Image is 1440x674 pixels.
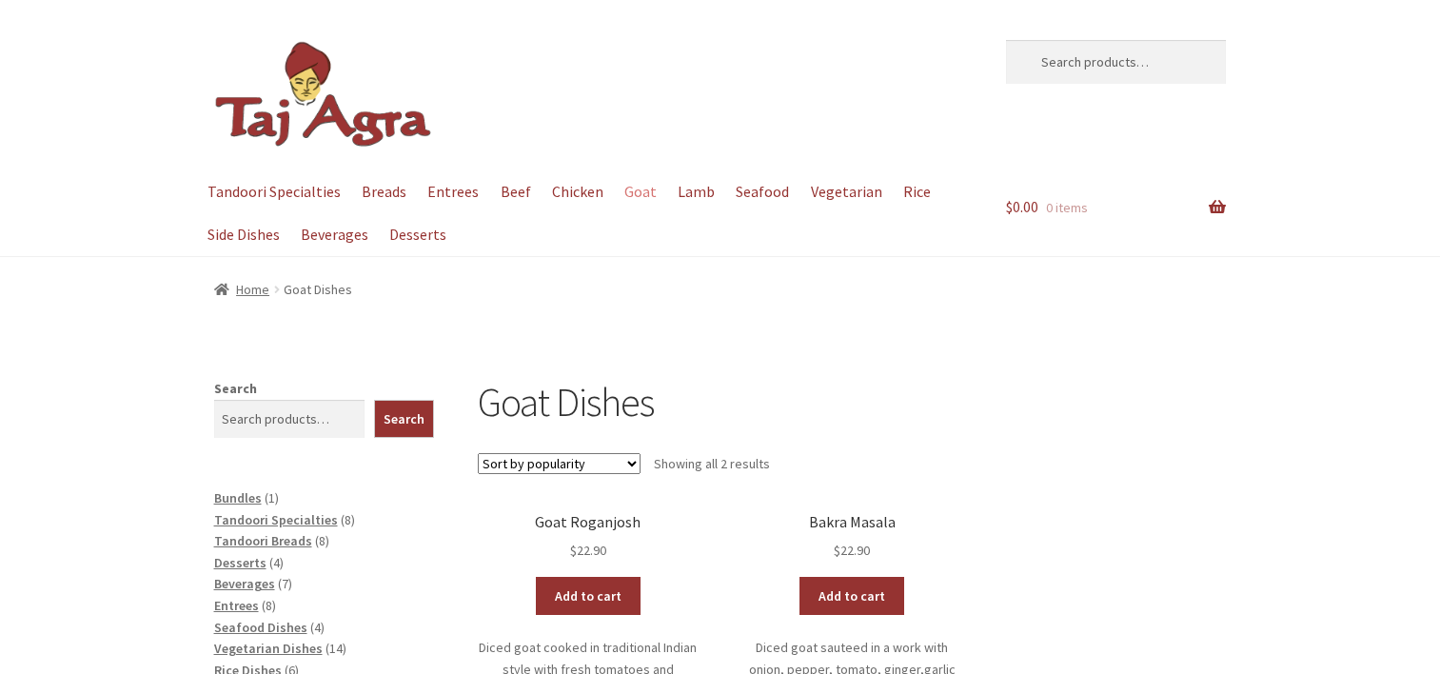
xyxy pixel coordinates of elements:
[570,542,606,559] bdi: 22.90
[542,170,612,213] a: Chicken
[478,513,698,562] a: Goat Roganjosh $22.90
[345,511,351,528] span: 8
[199,213,289,256] a: Side Dishes
[801,170,891,213] a: Vegetarian
[478,378,1226,426] h1: Goat Dishes
[292,213,378,256] a: Beverages
[214,489,262,506] a: Bundles
[491,170,540,213] a: Beef
[669,170,724,213] a: Lamb
[742,513,962,531] h2: Bakra Masala
[214,532,312,549] a: Tandoori Breads
[894,170,939,213] a: Rice
[570,542,577,559] span: $
[214,640,323,657] a: Vegetarian Dishes
[381,213,456,256] a: Desserts
[478,453,641,474] select: Shop order
[536,577,641,615] a: Add to cart: “Goat Roganjosh”
[314,619,321,636] span: 4
[654,448,770,479] p: Showing all 2 results
[214,281,270,298] a: Home
[727,170,799,213] a: Seafood
[214,40,433,149] img: Dickson | Taj Agra Indian Restaurant
[214,279,1227,301] nav: breadcrumbs
[1006,197,1013,216] span: $
[1046,199,1088,216] span: 0 items
[269,279,284,301] span: /
[214,575,275,592] a: Beverages
[1006,170,1226,245] a: $0.00 0 items
[214,170,962,256] nav: Primary Navigation
[329,640,343,657] span: 14
[478,513,698,531] h2: Goat Roganjosh
[799,577,904,615] a: Add to cart: “Bakra Masala”
[214,597,259,614] a: Entrees
[742,513,962,562] a: Bakra Masala $22.90
[214,400,365,438] input: Search products…
[199,170,350,213] a: Tandoori Specialties
[214,511,338,528] a: Tandoori Specialties
[353,170,416,213] a: Breads
[268,489,275,506] span: 1
[834,542,870,559] bdi: 22.90
[1006,40,1226,84] input: Search products…
[214,554,266,571] a: Desserts
[273,554,280,571] span: 4
[266,597,272,614] span: 8
[615,170,665,213] a: Goat
[214,619,307,636] a: Seafood Dishes
[419,170,488,213] a: Entrees
[374,400,434,438] button: Search
[214,380,257,397] label: Search
[319,532,325,549] span: 8
[1006,197,1038,216] span: 0.00
[834,542,840,559] span: $
[282,575,288,592] span: 7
